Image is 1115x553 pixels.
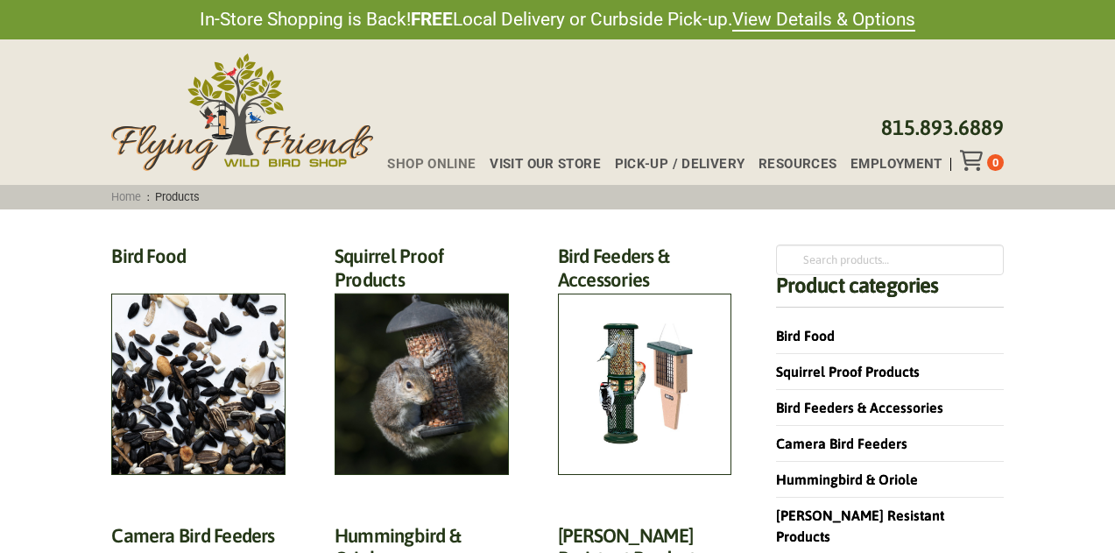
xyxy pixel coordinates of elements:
[776,275,1004,308] h4: Product categories
[558,245,732,475] a: Visit product category Bird Feeders & Accessories
[387,158,476,171] span: Shop Online
[335,245,509,301] h2: Squirrel Proof Products
[558,245,732,301] h2: Bird Feeders & Accessories
[776,245,1004,274] input: Search products…
[850,158,942,171] span: Employment
[111,53,373,171] img: Flying Friends Wild Bird Shop Logo
[200,7,915,32] span: In-Store Shopping is Back! Local Delivery or Curbside Pick-up.
[776,471,918,487] a: Hummingbird & Oriole
[111,245,286,277] h2: Bird Food
[476,158,600,171] a: Visit Our Store
[150,190,206,203] span: Products
[776,328,835,344] a: Bird Food
[776,507,944,544] a: [PERSON_NAME] Resistant Products
[960,150,987,171] div: Toggle Off Canvas Content
[106,190,206,203] span: :
[992,156,999,169] span: 0
[335,245,509,475] a: Visit product category Squirrel Proof Products
[881,116,1004,139] a: 815.893.6889
[776,400,943,415] a: Bird Feeders & Accessories
[745,158,836,171] a: Resources
[836,158,942,171] a: Employment
[490,158,601,171] span: Visit Our Store
[106,190,147,203] a: Home
[601,158,745,171] a: Pick-up / Delivery
[373,158,476,171] a: Shop Online
[776,364,920,379] a: Squirrel Proof Products
[776,436,907,451] a: Camera Bird Feeders
[411,9,453,30] strong: FREE
[732,9,915,32] a: View Details & Options
[111,245,286,475] a: Visit product category Bird Food
[759,158,836,171] span: Resources
[615,158,745,171] span: Pick-up / Delivery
